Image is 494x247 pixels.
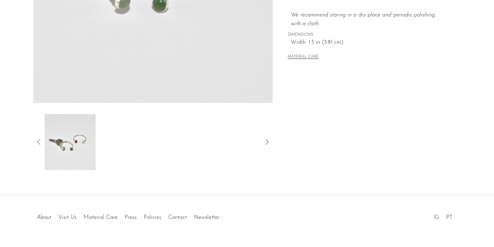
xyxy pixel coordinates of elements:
[37,215,51,220] a: About
[144,215,161,220] a: Policies
[125,215,137,220] a: Press
[168,215,187,220] a: Contact
[33,209,223,222] ul: Quick links
[58,215,77,220] a: Visit Us
[446,215,453,220] a: PT
[45,114,96,170] img: Sterling Gemstone Key Ring
[291,12,435,27] i: We recommend storing in a dry place and periodic polishing with a cloth.
[288,55,319,60] button: MATERIAL CARE
[430,209,456,222] ul: Social Medias
[434,215,439,220] a: IG
[84,215,118,220] a: Material Care
[291,38,446,47] span: Width: 1.5 in (3.81 cm)
[288,32,446,38] span: DIMENSIONS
